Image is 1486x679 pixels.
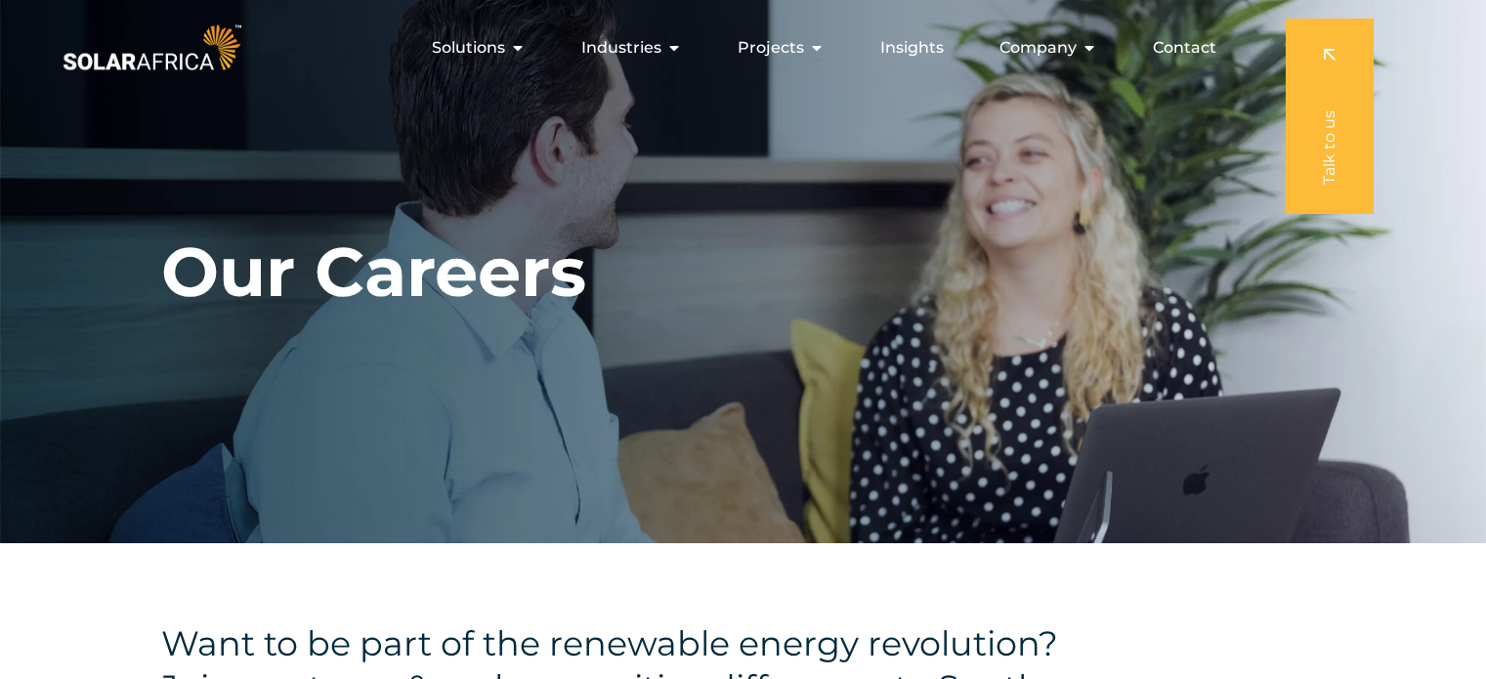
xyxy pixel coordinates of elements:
[1153,36,1216,60] a: Contact
[432,36,505,60] span: Solutions
[581,36,661,60] span: Industries
[161,231,586,314] h1: Our Careers
[880,36,944,60] a: Insights
[245,28,1232,67] div: Menu Toggle
[738,36,804,60] span: Projects
[999,36,1077,60] span: Company
[245,28,1232,67] nav: Menu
